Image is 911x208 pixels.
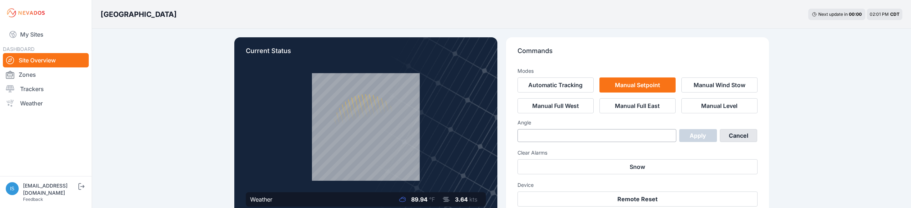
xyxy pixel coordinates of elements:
[23,182,77,197] div: [EMAIL_ADDRESS][DOMAIN_NAME]
[411,196,428,203] span: 89.94
[517,67,534,75] h3: Modes
[246,46,486,62] p: Current Status
[250,195,272,204] div: Weather
[6,182,19,195] img: iswagart@prim.com
[849,11,862,17] div: 00 : 00
[517,119,758,126] h3: Angle
[101,9,177,19] h3: [GEOGRAPHIC_DATA]
[6,7,46,19] img: Nevados
[681,77,758,93] button: Manual Wind Stow
[720,129,758,142] button: Cancel
[517,181,758,189] h3: Device
[599,77,676,93] button: Manual Setpoint
[681,98,758,113] button: Manual Level
[517,192,758,207] button: Remote Reset
[679,129,717,142] button: Apply
[3,53,89,67] a: Site Overview
[23,197,43,202] a: Feedback
[469,196,477,203] span: kts
[3,26,89,43] a: My Sites
[3,46,34,52] span: DASHBOARD
[517,77,594,93] button: Automatic Tracking
[517,159,758,174] button: Snow
[3,67,89,82] a: Zones
[818,11,848,17] span: Next update in
[101,5,177,24] nav: Breadcrumb
[3,82,89,96] a: Trackers
[599,98,676,113] button: Manual Full East
[517,98,594,113] button: Manual Full West
[455,196,468,203] span: 3.64
[429,196,435,203] span: °F
[517,46,758,62] p: Commands
[517,149,758,156] h3: Clear Alarms
[3,96,89,110] a: Weather
[890,11,900,17] span: CDT
[870,11,889,17] span: 02:01 PM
